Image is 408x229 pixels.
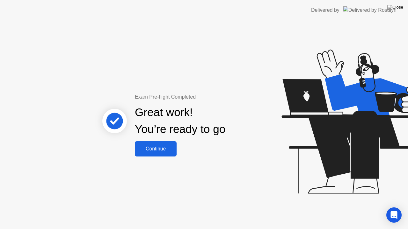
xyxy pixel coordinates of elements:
div: Open Intercom Messenger [386,207,402,223]
div: Delivered by [311,6,339,14]
button: Continue [135,141,177,156]
div: Continue [137,146,175,152]
div: Exam Pre-flight Completed [135,93,266,101]
img: Delivered by Rosalyn [343,6,397,14]
img: Close [387,5,403,10]
div: Great work! You’re ready to go [135,104,225,138]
